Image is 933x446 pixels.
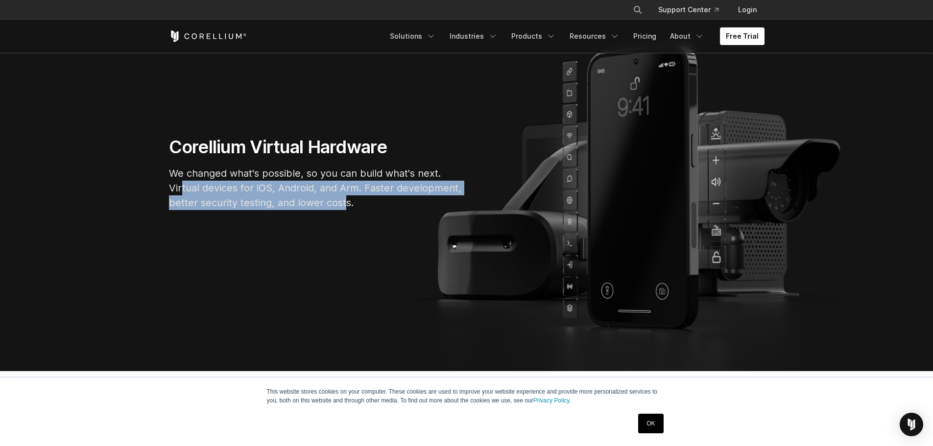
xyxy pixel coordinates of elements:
a: Resources [564,27,625,45]
a: Free Trial [720,27,765,45]
div: Open Intercom Messenger [900,413,923,436]
a: OK [638,414,663,433]
h1: Corellium Virtual Hardware [169,136,463,158]
p: This website stores cookies on your computer. These cookies are used to improve your website expe... [267,387,667,405]
a: Privacy Policy. [533,397,571,404]
a: Support Center [650,1,726,19]
div: Navigation Menu [384,27,765,45]
a: Pricing [627,27,662,45]
a: About [664,27,710,45]
p: We changed what's possible, so you can build what's next. Virtual devices for iOS, Android, and A... [169,166,463,210]
a: Solutions [384,27,442,45]
a: Login [730,1,765,19]
button: Search [629,1,646,19]
a: Corellium Home [169,30,247,42]
a: Industries [444,27,503,45]
div: Navigation Menu [621,1,765,19]
a: Products [505,27,562,45]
